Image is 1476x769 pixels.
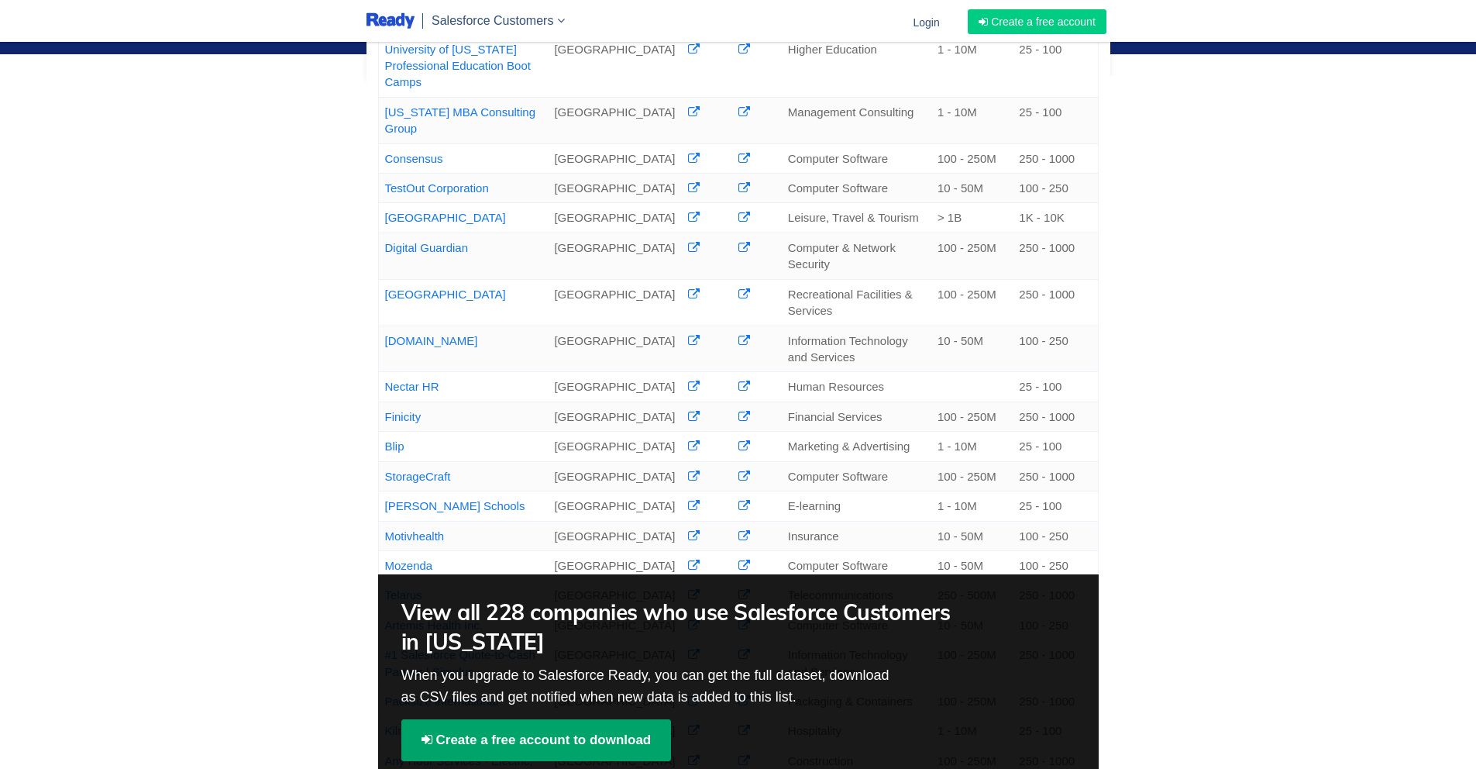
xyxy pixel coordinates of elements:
[548,143,681,173] td: [GEOGRAPHIC_DATA]
[782,432,931,461] td: Marketing & Advertising
[432,14,553,27] span: Salesforce Customers
[782,143,931,173] td: Computer Software
[1013,174,1098,203] td: 100 - 250
[548,174,681,203] td: [GEOGRAPHIC_DATA]
[385,380,439,393] a: Nectar HR
[931,279,1013,326] td: 100 - 250M
[1013,326,1098,372] td: 100 - 250
[385,152,443,165] a: Consensus
[782,550,931,580] td: Computer Software
[401,598,954,657] h2: View all 228 companies who use Salesforce Customers in [US_STATE]
[1013,97,1098,143] td: 25 - 100
[782,203,931,233] td: Leisure, Travel & Tourism
[931,97,1013,143] td: 1 - 10M
[931,143,1013,173] td: 100 - 250M
[1013,203,1098,233] td: 1K - 10K
[931,521,1013,550] td: 10 - 50M
[385,288,506,301] a: [GEOGRAPHIC_DATA]
[1013,372,1098,402] td: 25 - 100
[548,233,681,279] td: [GEOGRAPHIC_DATA]
[1013,402,1098,431] td: 250 - 1000
[548,461,681,491] td: [GEOGRAPHIC_DATA]
[366,12,415,31] img: logo
[385,334,478,347] a: [DOMAIN_NAME]
[385,559,433,572] a: Mozenda
[782,233,931,279] td: Computer & Network Security
[931,432,1013,461] td: 1 - 10M
[931,326,1013,372] td: 10 - 50M
[385,211,506,224] a: [GEOGRAPHIC_DATA]
[931,174,1013,203] td: 10 - 50M
[931,550,1013,580] td: 10 - 50M
[782,372,931,402] td: Human Resources
[385,499,525,512] a: [PERSON_NAME] Schools
[931,461,1013,491] td: 100 - 250M
[782,326,931,372] td: Information Technology and Services
[548,402,681,431] td: [GEOGRAPHIC_DATA]
[385,470,451,483] a: StorageCraft
[782,279,931,326] td: Recreational Facilities & Services
[931,233,1013,279] td: 100 - 250M
[931,34,1013,97] td: 1 - 10M
[1013,34,1098,97] td: 25 - 100
[385,529,445,543] a: Motivhealth
[548,432,681,461] td: [GEOGRAPHIC_DATA]
[385,43,531,89] a: University of [US_STATE] Professional Education Boot Camps
[548,521,681,550] td: [GEOGRAPHIC_DATA]
[1013,233,1098,279] td: 250 - 1000
[1013,143,1098,173] td: 250 - 1000
[548,326,681,372] td: [GEOGRAPHIC_DATA]
[1013,432,1098,461] td: 25 - 100
[1013,521,1098,550] td: 100 - 250
[903,2,948,42] a: Login
[931,203,1013,233] td: > 1B
[782,174,931,203] td: Computer Software
[782,461,931,491] td: Computer Software
[548,279,681,326] td: [GEOGRAPHIC_DATA]
[1013,461,1098,491] td: 250 - 1000
[782,491,931,521] td: E-learning
[385,105,536,135] a: [US_STATE] MBA Consulting Group
[1013,550,1098,580] td: 100 - 250
[385,241,469,254] a: Digital Guardian
[782,34,931,97] td: Higher Education
[931,491,1013,521] td: 1 - 10M
[548,203,681,233] td: [GEOGRAPHIC_DATA]
[385,181,489,195] a: TestOut Corporation
[548,97,681,143] td: [GEOGRAPHIC_DATA]
[548,550,681,580] td: [GEOGRAPHIC_DATA]
[385,440,404,453] a: Blip
[913,16,939,29] span: Login
[548,491,681,521] td: [GEOGRAPHIC_DATA]
[968,9,1106,34] a: Create a free account
[931,402,1013,431] td: 100 - 250M
[782,97,931,143] td: Management Consulting
[782,402,931,431] td: Financial Services
[385,410,421,423] a: Finicity
[782,521,931,550] td: Insurance
[1013,279,1098,326] td: 250 - 1000
[1013,491,1098,521] td: 25 - 100
[548,372,681,402] td: [GEOGRAPHIC_DATA]
[548,34,681,97] td: [GEOGRAPHIC_DATA]
[401,719,672,761] a: Create a free account to download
